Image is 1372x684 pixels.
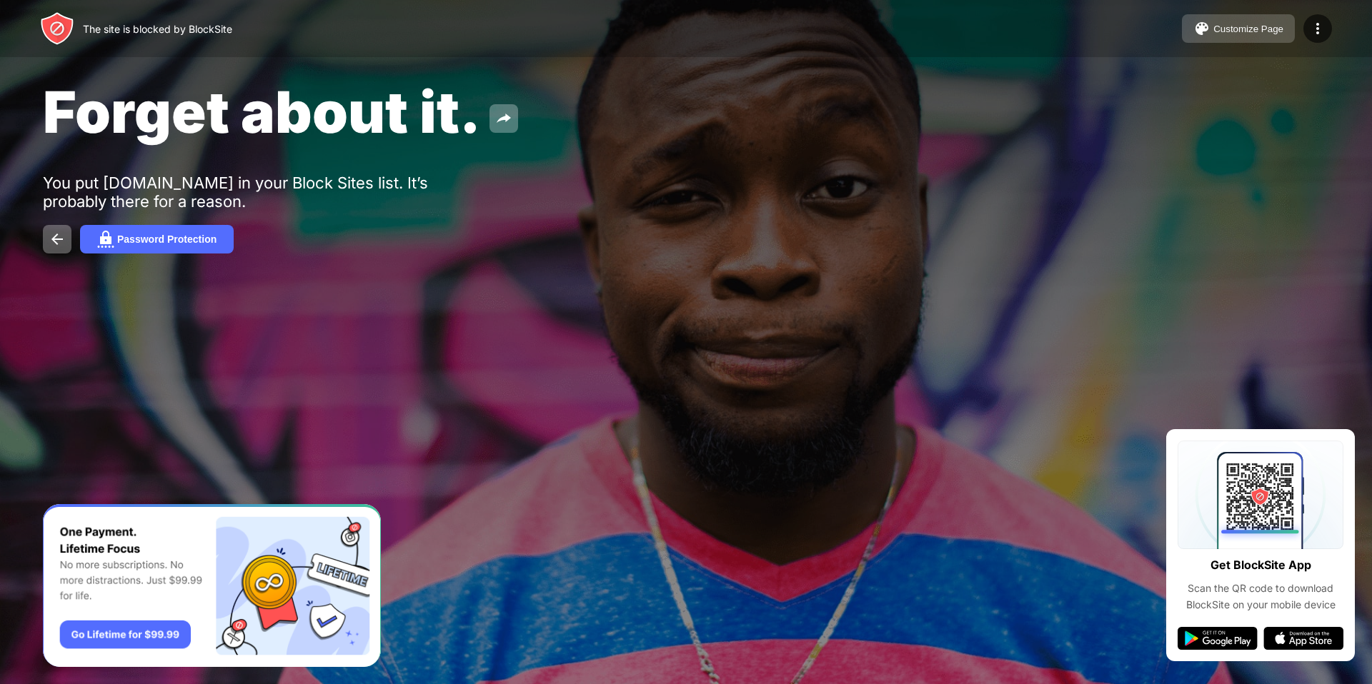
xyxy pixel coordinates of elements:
[1178,441,1343,549] img: qrcode.svg
[1211,555,1311,575] div: Get BlockSite App
[40,11,74,46] img: header-logo.svg
[43,504,381,668] iframe: Banner
[1213,24,1283,34] div: Customize Page
[83,23,232,35] div: The site is blocked by BlockSite
[1178,580,1343,613] div: Scan the QR code to download BlockSite on your mobile device
[43,77,481,146] span: Forget about it.
[495,110,512,127] img: share.svg
[1263,627,1343,650] img: app-store.svg
[117,233,217,245] div: Password Protection
[43,173,484,211] div: You put [DOMAIN_NAME] in your Block Sites list. It’s probably there for a reason.
[1309,20,1326,37] img: menu-icon.svg
[97,231,114,248] img: password.svg
[1193,20,1211,37] img: pallet.svg
[49,231,66,248] img: back.svg
[1182,14,1295,43] button: Customize Page
[80,225,234,253] button: Password Protection
[1178,627,1258,650] img: google-play.svg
